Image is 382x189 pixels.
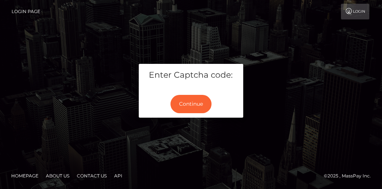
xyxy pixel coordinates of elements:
div: © 2025 , MassPay Inc. [324,172,376,180]
a: Homepage [8,170,41,182]
button: Continue [170,95,212,113]
a: Contact Us [74,170,110,182]
h5: Enter Captcha code: [144,69,238,81]
a: Login Page [12,4,40,19]
a: Login [341,4,369,19]
a: API [111,170,125,182]
a: About Us [43,170,72,182]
